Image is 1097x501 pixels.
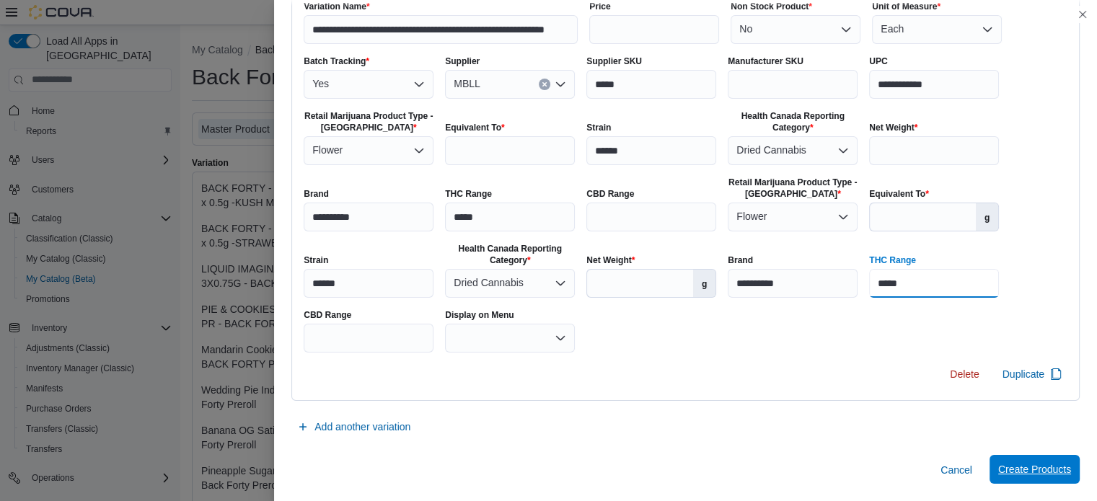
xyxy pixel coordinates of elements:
[837,145,849,156] button: Open list of options
[445,122,504,133] label: Equivalent To
[589,1,610,12] label: Price
[586,188,634,200] label: CBD Range
[291,412,416,441] button: Add another variation
[539,79,550,90] button: Clear input
[555,332,566,344] button: Open list of options
[445,56,480,67] label: Supplier
[950,367,979,381] span: Delete
[869,254,916,266] label: THC Range
[445,188,492,200] label: THC Range
[586,254,635,266] label: Net Weight
[413,145,425,156] button: Open list of options
[736,208,767,225] span: Flower
[314,420,410,434] span: Add another variation
[304,1,369,12] label: Variation Name
[693,270,715,297] label: g
[997,360,1067,389] button: Duplicate
[312,141,343,159] span: Flower
[304,309,351,321] label: CBD Range
[837,211,849,223] button: Open list of options
[736,141,806,159] span: Dried Cannabis
[728,177,858,200] label: Retail Marijuana Product Type - [GEOGRAPHIC_DATA]
[869,56,887,67] label: UPC
[872,1,940,12] label: Unit of Measure
[555,79,566,90] button: Open list of options
[935,456,978,484] button: Cancel
[840,24,852,35] button: Open list of options
[940,463,972,477] span: Cancel
[304,188,329,200] label: Brand
[1003,367,1044,381] span: Duplicate
[555,278,566,289] button: Open list of options
[982,24,993,35] button: Open list of options
[304,254,328,266] label: Strain
[728,254,753,266] label: Brand
[304,56,369,67] label: Batch Tracking
[976,203,998,231] label: g
[454,75,480,92] span: MBLL
[869,122,917,133] label: Net Weight
[998,462,1071,476] span: Create Products
[586,56,642,67] label: Supplier SKU
[739,20,752,37] span: No
[728,56,803,67] label: Manufacturer SKU
[312,75,329,92] span: Yes
[728,110,858,133] label: Health Canada Reporting Category
[413,79,425,90] button: Open list of options
[731,1,812,12] label: Non Stock Product
[944,360,984,389] button: Delete
[445,243,575,266] label: Health Canada Reporting Category
[304,110,433,133] label: Retail Marijuana Product Type - [GEOGRAPHIC_DATA]
[586,122,611,133] label: Strain
[881,20,904,37] span: Each
[1074,6,1091,23] button: Close this dialog
[445,309,514,321] label: Display on Menu
[454,274,524,291] span: Dried Cannabis
[990,455,1080,484] button: Create Products
[869,188,928,200] label: Equivalent To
